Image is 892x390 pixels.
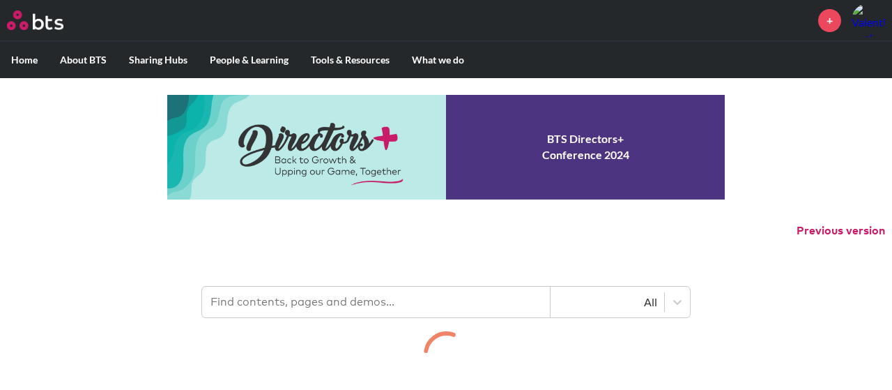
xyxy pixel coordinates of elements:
[797,223,885,239] button: Previous version
[49,42,118,78] label: About BTS
[557,294,657,310] div: All
[7,10,63,30] img: BTS Logo
[852,3,885,37] a: Profile
[300,42,401,78] label: Tools & Resources
[167,95,725,200] a: Conference 2024
[401,42,475,78] label: What we do
[202,287,551,317] input: Find contents, pages and demos...
[7,10,89,30] a: Go home
[199,42,300,78] label: People & Learning
[818,9,841,32] a: +
[118,42,199,78] label: Sharing Hubs
[852,3,885,37] img: Valentine Drelon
